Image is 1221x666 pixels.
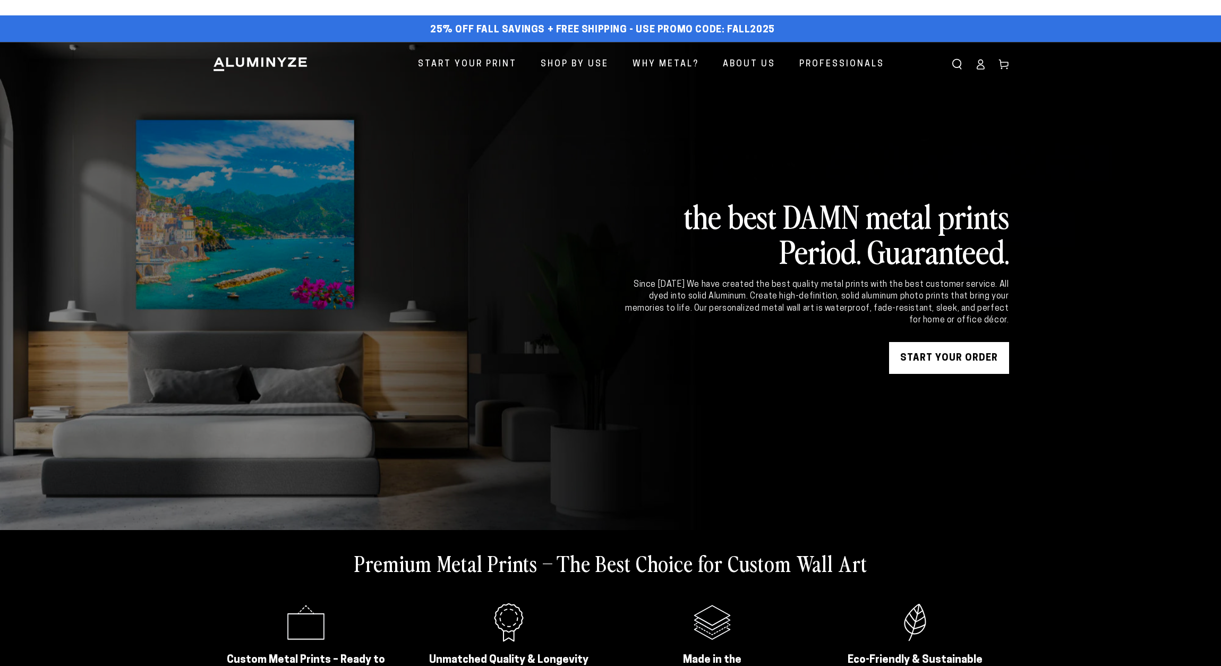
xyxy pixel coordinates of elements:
summary: Search our site [945,53,969,76]
h2: the best DAMN metal prints Period. Guaranteed. [624,198,1009,268]
span: Why Metal? [633,57,699,72]
a: Start Your Print [410,50,525,79]
h2: Premium Metal Prints – The Best Choice for Custom Wall Art [354,549,867,577]
span: Shop By Use [541,57,609,72]
a: About Us [715,50,783,79]
div: Since [DATE] We have created the best quality metal prints with the best customer service. All dy... [624,279,1009,327]
span: 25% off FALL Savings + Free Shipping - Use Promo Code: FALL2025 [430,24,775,36]
span: About Us [723,57,775,72]
span: Professionals [799,57,884,72]
a: Shop By Use [533,50,617,79]
span: Start Your Print [418,57,517,72]
a: Why Metal? [625,50,707,79]
a: START YOUR Order [889,342,1009,374]
img: Aluminyze [212,56,308,72]
a: Professionals [791,50,892,79]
